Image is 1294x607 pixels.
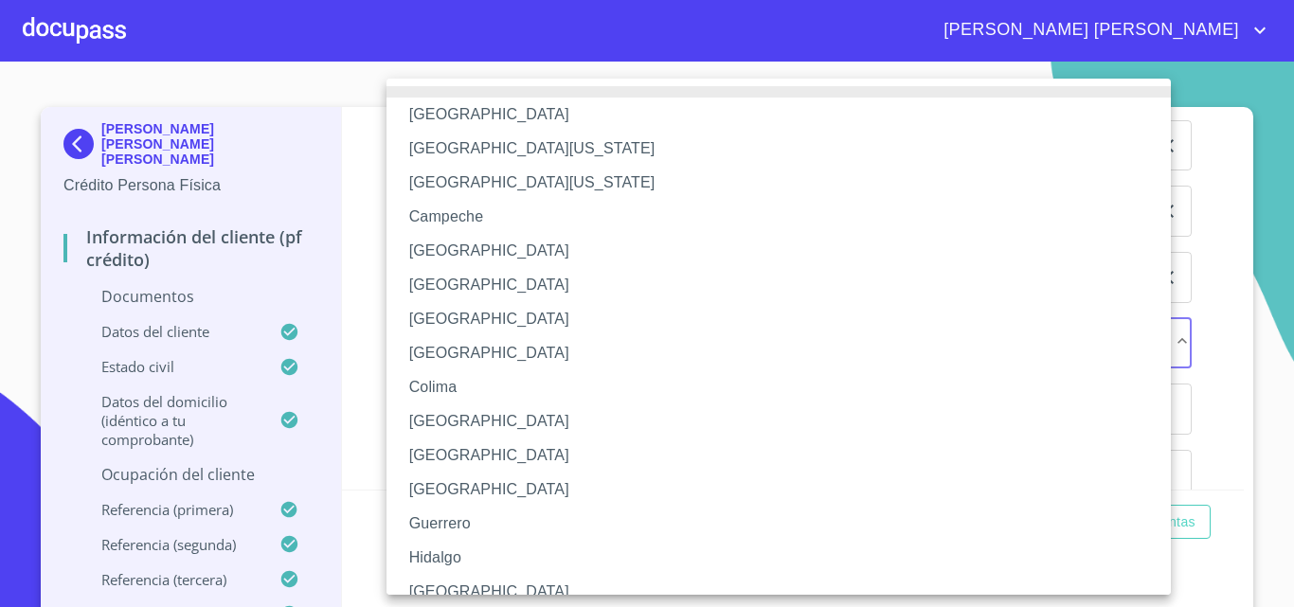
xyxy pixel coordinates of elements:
li: [GEOGRAPHIC_DATA] [386,404,1185,438]
li: [GEOGRAPHIC_DATA] [386,473,1185,507]
li: [GEOGRAPHIC_DATA] [386,438,1185,473]
li: [GEOGRAPHIC_DATA][US_STATE] [386,166,1185,200]
li: Colima [386,370,1185,404]
li: [GEOGRAPHIC_DATA] [386,98,1185,132]
li: Guerrero [386,507,1185,541]
li: Campeche [386,200,1185,234]
li: [GEOGRAPHIC_DATA] [386,268,1185,302]
li: [GEOGRAPHIC_DATA] [386,336,1185,370]
li: [GEOGRAPHIC_DATA] [386,302,1185,336]
li: [GEOGRAPHIC_DATA] [386,234,1185,268]
li: Hidalgo [386,541,1185,575]
li: [GEOGRAPHIC_DATA][US_STATE] [386,132,1185,166]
